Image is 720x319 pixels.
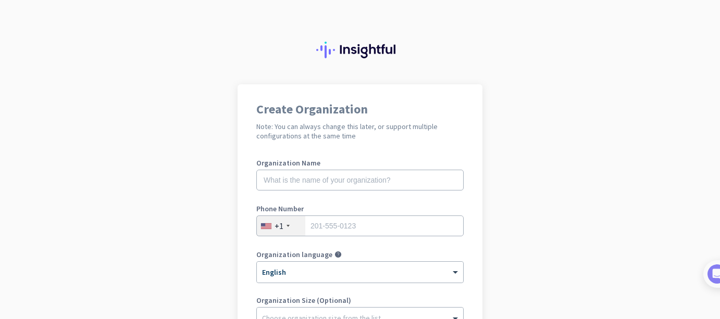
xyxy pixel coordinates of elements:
[256,103,464,116] h1: Create Organization
[334,251,342,258] i: help
[256,122,464,141] h2: Note: You can always change this later, or support multiple configurations at the same time
[256,297,464,304] label: Organization Size (Optional)
[275,221,283,231] div: +1
[256,215,464,236] input: 201-555-0123
[316,42,404,58] img: Insightful
[256,205,464,212] label: Phone Number
[256,251,332,258] label: Organization language
[256,170,464,190] input: What is the name of your organization?
[256,159,464,167] label: Organization Name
